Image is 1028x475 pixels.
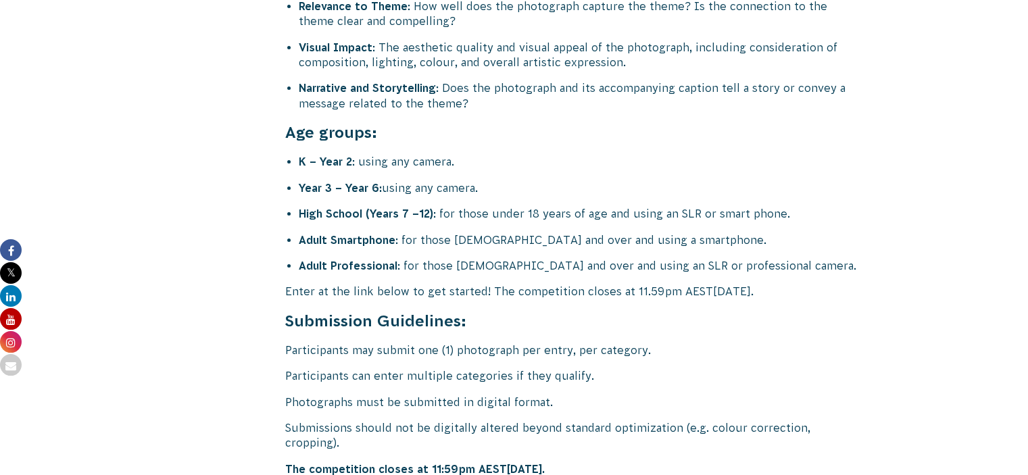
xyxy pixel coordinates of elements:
[285,368,865,383] p: Participants can enter multiple categories if they qualify.
[285,463,545,475] strong: The competition closes at 11:59pm AEST[DATE].
[285,284,865,299] p: Enter at the link below to get started! The competition closes at 11.59pm AEST[DATE].
[299,82,436,94] strong: Narrative and Storytelling
[285,395,865,409] p: Photographs must be submitted in digital format.
[299,259,397,272] strong: Adult Professional
[299,155,352,168] strong: K – Year 2
[299,41,372,53] strong: Visual Impact
[285,343,865,357] p: Participants may submit one (1) photograph per entry, per category.
[299,182,382,194] strong: Year 3 – Year 6:
[285,312,466,330] strong: Submission Guidelines:
[299,234,395,246] strong: Adult Smartphone
[299,80,865,111] li: : Does the photograph and its accompanying caption tell a story or convey a message related to th...
[285,124,377,141] strong: Age groups:
[299,258,865,273] li: : for those [DEMOGRAPHIC_DATA] and over and using an SLR or professional camera.
[299,207,433,220] strong: High School (Years 7 –12)
[285,420,865,451] p: Submissions should not be digitally altered beyond standard optimization (e.g. colour correction,...
[299,180,865,195] li: using any camera.
[299,206,865,221] li: : for those under 18 years of age and using an SLR or smart phone.
[299,232,865,247] li: : for those [DEMOGRAPHIC_DATA] and over and using a smartphone.
[299,40,865,70] li: : The aesthetic quality and visual appeal of the photograph, including consideration of compositi...
[299,154,865,169] li: : using any camera.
